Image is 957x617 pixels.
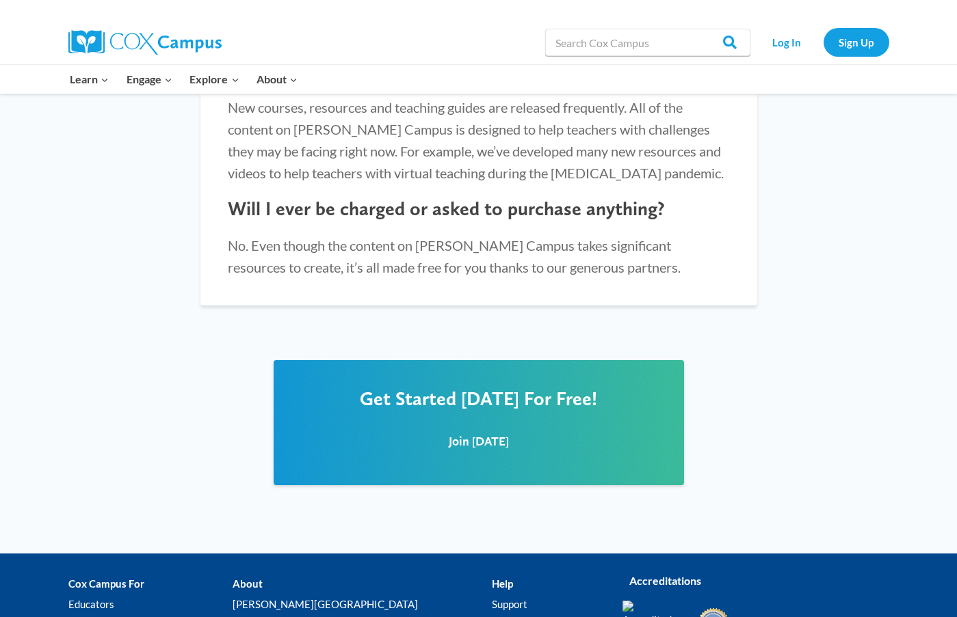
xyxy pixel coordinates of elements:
nav: Secondary Navigation [757,28,889,56]
img: Cox Campus [68,30,222,55]
button: Child menu of Engage [118,65,181,94]
span: Join [DATE] [449,434,509,448]
a: Sign Up [824,28,889,56]
button: Child menu of Learn [62,65,118,94]
button: Child menu of About [248,65,306,94]
p: No. Even though the content on [PERSON_NAME] Campus takes significant resources to create, it’s a... [228,234,730,278]
a: Join [DATE] [384,424,573,457]
a: Log In [757,28,817,56]
strong: Accreditations [629,574,701,587]
input: Search Cox Campus [545,29,750,56]
button: Child menu of Explore [181,65,248,94]
a: [PERSON_NAME][GEOGRAPHIC_DATA] [233,594,492,615]
span: Get Started [DATE] For Free! [360,387,597,410]
a: Educators [68,594,233,615]
a: Support [492,594,601,615]
p: New courses, resources and teaching guides are released frequently. All of the content on [PERSON... [228,96,730,184]
h4: Will I ever be charged or asked to purchase anything? [228,197,730,221]
nav: Primary Navigation [62,65,306,94]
